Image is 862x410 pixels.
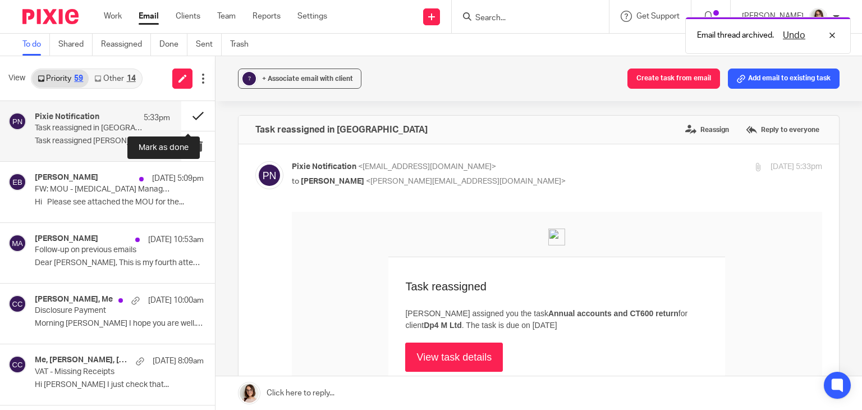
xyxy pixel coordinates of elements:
[74,75,83,83] div: 59
[153,356,204,367] p: [DATE] 8:09am
[728,69,840,89] button: Add email to existing task
[35,295,113,304] h4: [PERSON_NAME], Me
[255,124,428,135] h4: Task reassigned in [GEOGRAPHIC_DATA]
[35,319,204,329] p: Morning [PERSON_NAME] I hope you are well. Just...
[104,11,122,22] a: Work
[35,245,170,255] p: Follow-up on previous emails
[127,75,136,83] div: 14
[113,68,416,81] h3: Task reassigned
[743,121,822,138] label: Reply to everyone
[113,171,411,204] div: If the button above does not work, please copy and paste the following URL into your browser:
[366,177,566,185] span: <[PERSON_NAME][EMAIL_ADDRESS][DOMAIN_NAME]>
[89,70,141,88] a: Other14
[697,30,774,41] p: Email thread archived.
[152,173,204,184] p: [DATE] 5:09pm
[8,356,26,373] img: svg%3E
[8,72,25,84] span: View
[132,109,170,118] b: Dp4 M Ltd
[35,258,204,268] p: Dear [PERSON_NAME], This is my fourth attempt to...
[292,177,299,185] span: to
[256,17,273,34] img: Carter Clear Accounting Limited
[771,161,822,173] p: [DATE] 5:33pm
[297,11,327,22] a: Settings
[230,34,257,56] a: Trash
[292,163,356,171] span: Pixie Notification
[262,75,353,82] span: + Associate email with client
[35,112,99,122] h4: Pixie Notification
[212,247,319,267] p: Made by Pixie International Limited Calder & Co, [STREET_ADDRESS]
[101,34,151,56] a: Reassigned
[358,163,496,171] span: <[EMAIL_ADDRESS][DOMAIN_NAME]>
[35,173,98,183] h4: [PERSON_NAME]
[176,11,200,22] a: Clients
[35,367,170,377] p: VAT - Missing Receipts
[627,69,720,89] button: Create task from email
[255,161,283,189] img: svg%3E
[32,70,89,88] a: Priority59
[148,295,204,306] p: [DATE] 10:00am
[8,234,26,252] img: svg%3E
[809,8,827,26] img: Caroline%20-%20HS%20-%20LI.png
[35,234,98,244] h4: [PERSON_NAME]
[35,136,170,146] p: Task reassigned [PERSON_NAME] assigned you the...
[35,356,130,365] h4: Me, [PERSON_NAME], [PERSON_NAME]
[35,380,204,390] p: Hi [PERSON_NAME] I just check that...
[144,112,170,124] p: 5:33pm
[238,69,361,89] button: ? + Associate email with client
[217,11,236,22] a: Team
[113,193,281,203] a: [URL][PERSON_NAME][DOMAIN_NAME]
[58,34,93,56] a: Shared
[8,112,26,130] img: svg%3E
[35,185,170,194] p: FW: MOU - [MEDICAL_DATA] Management SPLW
[682,121,732,138] label: Reassign
[148,234,204,245] p: [DATE] 10:53am
[242,72,256,85] div: ?
[22,34,50,56] a: To do
[113,96,416,120] p: [PERSON_NAME] assigned you the task for client . The task is due on [DATE]
[196,34,222,56] a: Sent
[35,306,170,316] p: Disclosure Payment
[301,177,364,185] span: [PERSON_NAME]
[113,131,211,160] a: View task details
[8,173,26,191] img: svg%3E
[253,11,281,22] a: Reports
[35,124,143,133] p: Task reassigned in [GEOGRAPHIC_DATA]
[139,11,159,22] a: Email
[35,198,204,207] p: Hi Please see attached the MOU for the...
[159,34,187,56] a: Done
[780,29,809,42] button: Undo
[8,295,26,313] img: svg%3E
[22,9,79,24] img: Pixie
[256,97,387,106] b: Annual accounts and CT600 return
